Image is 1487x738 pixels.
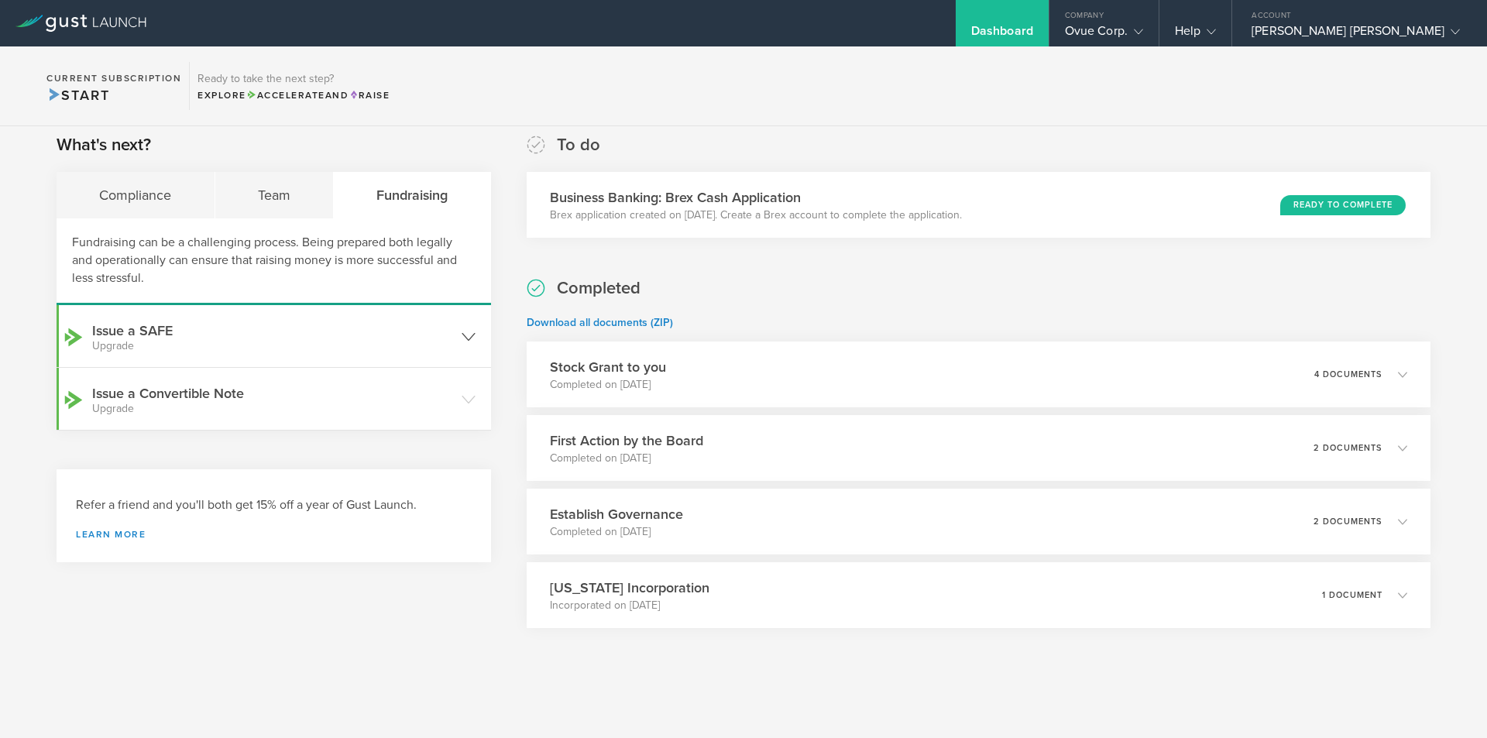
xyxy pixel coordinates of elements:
div: Ready to take the next step?ExploreAccelerateandRaise [189,62,397,110]
p: Completed on [DATE] [550,451,703,466]
div: Ovue Corp. [1065,23,1143,46]
p: Incorporated on [DATE] [550,598,709,613]
h3: Ready to take the next step? [197,74,390,84]
span: Start [46,87,109,104]
div: Team [215,172,335,218]
h3: [US_STATE] Incorporation [550,578,709,598]
h3: Refer a friend and you'll both get 15% off a year of Gust Launch. [76,496,472,514]
h3: Issue a SAFE [92,321,454,352]
p: Completed on [DATE] [550,524,683,540]
p: Brex application created on [DATE]. Create a Brex account to complete the application. [550,208,962,223]
div: [PERSON_NAME] [PERSON_NAME] [1252,23,1460,46]
div: Business Banking: Brex Cash ApplicationBrex application created on [DATE]. Create a Brex account ... [527,172,1430,238]
a: Learn more [76,530,472,539]
a: Download all documents (ZIP) [527,316,673,329]
small: Upgrade [92,341,454,352]
p: 2 documents [1314,444,1382,452]
h2: Current Subscription [46,74,181,83]
h2: What's next? [57,134,151,156]
span: Raise [349,90,390,101]
span: Accelerate [246,90,325,101]
div: Dashboard [971,23,1033,46]
h3: First Action by the Board [550,431,703,451]
p: 4 documents [1314,370,1382,379]
p: Completed on [DATE] [550,377,666,393]
h2: Completed [557,277,640,300]
h3: Establish Governance [550,504,683,524]
p: 2 documents [1314,517,1382,526]
div: Fundraising can be a challenging process. Being prepared both legally and operationally can ensur... [57,218,491,305]
small: Upgrade [92,403,454,414]
div: Ready to Complete [1280,195,1406,215]
div: Help [1175,23,1216,46]
h3: Business Banking: Brex Cash Application [550,187,962,208]
div: Compliance [57,172,215,218]
h3: Issue a Convertible Note [92,383,454,414]
h3: Stock Grant to you [550,357,666,377]
h2: To do [557,134,600,156]
p: 1 document [1322,591,1382,599]
div: Fundraising [334,172,491,218]
span: and [246,90,349,101]
div: Explore [197,88,390,102]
